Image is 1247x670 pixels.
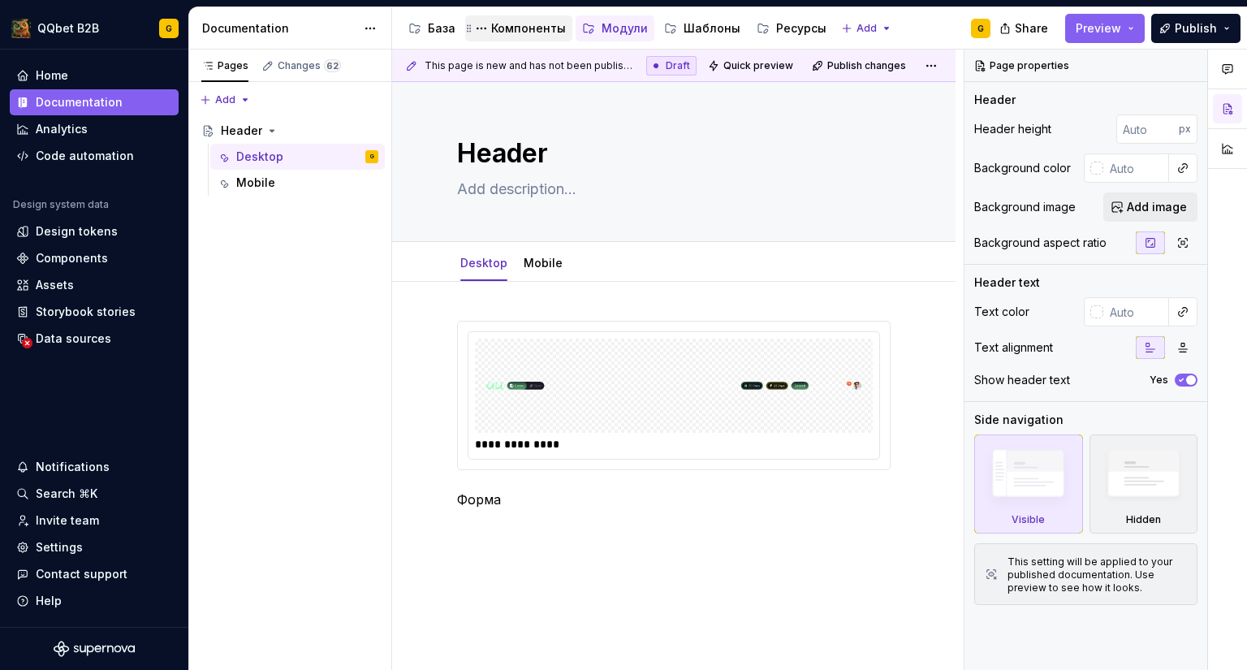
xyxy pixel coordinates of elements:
[36,223,118,240] div: Design tokens
[1015,20,1048,37] span: Share
[974,121,1051,137] div: Header height
[10,218,179,244] a: Design tokens
[684,20,740,37] div: Шаблоны
[10,143,179,169] a: Code automation
[324,59,341,72] span: 62
[10,89,179,115] a: Documentation
[54,641,135,657] a: Supernova Logo
[10,116,179,142] a: Analytics
[10,508,179,534] a: Invite team
[1008,555,1187,594] div: This setting will be applied to your published documentation. Use preview to see how it looks.
[166,22,172,35] div: G
[210,144,385,170] a: DesktopG
[1126,513,1161,526] div: Hidden
[1103,153,1169,183] input: Auto
[13,198,109,211] div: Design system data
[195,118,385,144] a: Header
[974,412,1064,428] div: Side navigation
[10,272,179,298] a: Assets
[1090,434,1198,534] div: Hidden
[195,89,256,111] button: Add
[10,588,179,614] button: Help
[460,256,507,270] a: Desktop
[201,59,248,72] div: Pages
[202,20,356,37] div: Documentation
[974,274,1040,291] div: Header text
[10,326,179,352] a: Data sources
[1012,513,1045,526] div: Visible
[36,277,74,293] div: Assets
[974,339,1053,356] div: Text alignment
[1150,374,1168,387] label: Yes
[807,54,913,77] button: Publish changes
[402,12,833,45] div: Page tree
[465,15,572,41] a: Компоненты
[776,20,826,37] div: Ресурсы
[236,175,275,191] div: Mobile
[36,593,62,609] div: Help
[602,20,648,37] div: Модули
[974,372,1070,388] div: Show header text
[36,486,97,502] div: Search ⌘K
[1076,20,1121,37] span: Preview
[402,15,462,41] a: База
[36,512,99,529] div: Invite team
[1175,20,1217,37] span: Publish
[36,67,68,84] div: Home
[36,459,110,475] div: Notifications
[723,59,793,72] span: Quick preview
[517,245,569,279] div: Mobile
[974,92,1016,108] div: Header
[977,22,984,35] div: G
[576,15,654,41] a: Модули
[10,454,179,480] button: Notifications
[425,59,633,72] span: This page is new and has not been published yet.
[991,14,1059,43] button: Share
[236,149,283,165] div: Desktop
[221,123,262,139] div: Header
[974,304,1029,320] div: Text color
[36,121,88,137] div: Analytics
[1103,192,1197,222] button: Add image
[195,118,385,196] div: Page tree
[10,534,179,560] a: Settings
[974,235,1107,251] div: Background aspect ratio
[36,304,136,320] div: Storybook stories
[974,160,1071,176] div: Background color
[524,256,563,270] a: Mobile
[36,250,108,266] div: Components
[1103,297,1169,326] input: Auto
[1127,199,1187,215] span: Add image
[37,20,99,37] div: QQbet B2B
[454,134,887,173] textarea: Header
[210,170,385,196] a: Mobile
[370,149,374,165] div: G
[11,19,31,38] img: 491028fe-7948-47f3-9fb2-82dab60b8b20.png
[703,54,800,77] button: Quick preview
[36,331,111,347] div: Data sources
[857,22,877,35] span: Add
[10,299,179,325] a: Storybook stories
[10,481,179,507] button: Search ⌘K
[827,59,906,72] span: Publish changes
[974,434,1083,534] div: Visible
[428,20,455,37] div: База
[36,94,123,110] div: Documentation
[836,17,897,40] button: Add
[1116,115,1179,144] input: Auto
[1065,14,1145,43] button: Preview
[10,63,179,89] a: Home
[454,245,514,279] div: Desktop
[974,199,1076,215] div: Background image
[750,15,833,41] a: Ресурсы
[457,490,891,509] p: Форма
[278,59,341,72] div: Changes
[3,11,185,45] button: QQbet B2BG
[10,245,179,271] a: Components
[658,15,747,41] a: Шаблоны
[36,148,134,164] div: Code automation
[36,539,83,555] div: Settings
[10,561,179,587] button: Contact support
[666,59,690,72] span: Draft
[215,93,235,106] span: Add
